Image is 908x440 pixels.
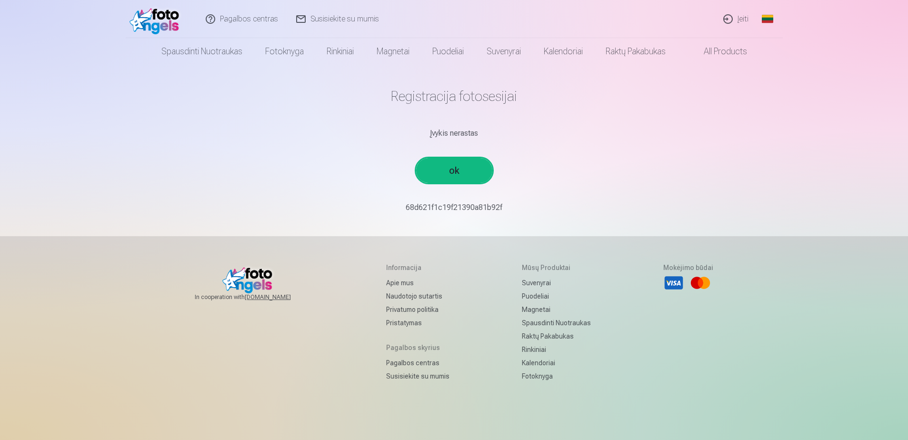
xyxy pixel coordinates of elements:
p: 68d621f1c19f21390a81b92f￼￼ [176,202,732,213]
a: Privatumo politika [386,303,449,316]
a: Suvenyrai [475,38,532,65]
a: Rinkiniai [522,343,591,356]
h5: Mokėjimo būdai [663,263,713,272]
a: Magnetai [522,303,591,316]
a: Fotoknyga [522,370,591,383]
a: Kalendoriai [532,38,594,65]
a: Kalendoriai [522,356,591,370]
a: Fotoknyga [254,38,315,65]
a: Rinkiniai [315,38,365,65]
h1: Registracija fotosesijai [176,88,732,105]
a: Pristatymas [386,316,449,330]
a: Apie mus [386,276,449,290]
h5: Pagalbos skyrius [386,343,449,352]
a: Puodeliai [421,38,475,65]
a: Naudotojo sutartis [386,290,449,303]
li: Mastercard [690,272,711,293]
a: All products [677,38,758,65]
a: Spausdinti nuotraukas [150,38,254,65]
div: Įvykis nerastas [176,128,732,139]
a: Susisiekite su mumis [386,370,449,383]
a: Raktų pakabukas [594,38,677,65]
a: Raktų pakabukas [522,330,591,343]
a: Puodeliai [522,290,591,303]
li: Visa [663,272,684,293]
a: Pagalbos centras [386,356,449,370]
a: Magnetai [365,38,421,65]
h5: Mūsų produktai [522,263,591,272]
a: [DOMAIN_NAME] [245,293,314,301]
a: Spausdinti nuotraukas [522,316,591,330]
a: Suvenyrai [522,276,591,290]
a: ok [416,158,492,183]
img: /fa2 [130,4,184,34]
span: In cooperation with [195,293,314,301]
h5: Informacija [386,263,449,272]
